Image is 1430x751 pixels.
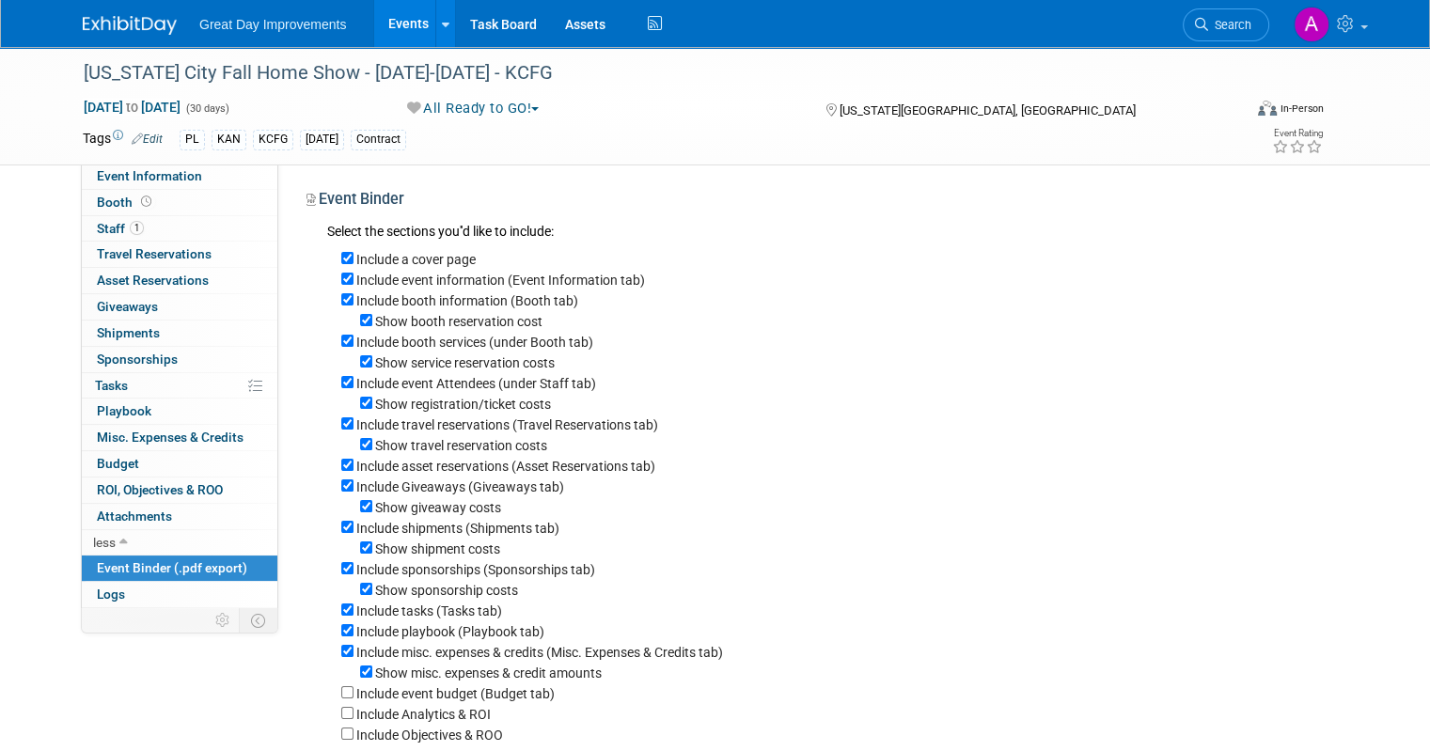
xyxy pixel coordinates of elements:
div: Event Binder [306,189,1333,216]
label: Include playbook (Playbook tab) [356,624,544,639]
span: Logs [97,587,125,602]
label: Show misc. expenses & credit amounts [375,665,602,681]
a: Sponsorships [82,347,277,372]
div: [DATE] [300,130,344,149]
label: Include event Attendees (under Staff tab) [356,376,596,391]
a: Booth [82,190,277,215]
label: Include tasks (Tasks tab) [356,603,502,618]
span: ROI, Objectives & ROO [97,482,223,497]
label: Include booth services (under Booth tab) [356,335,593,350]
div: KCFG [253,130,293,149]
div: PL [180,130,205,149]
label: Show sponsorship costs [375,583,518,598]
a: Edit [132,133,163,146]
span: [US_STATE][GEOGRAPHIC_DATA], [GEOGRAPHIC_DATA] [840,103,1136,117]
label: Show registration/ticket costs [375,397,551,412]
a: Misc. Expenses & Credits [82,425,277,450]
div: [US_STATE] City Fall Home Show - [DATE]-[DATE] - KCFG [77,56,1218,90]
a: Playbook [82,399,277,424]
label: Include Objectives & ROO [356,728,503,743]
span: Tasks [95,378,128,393]
img: Angelique Critz [1294,7,1329,42]
button: All Ready to GO! [401,99,547,118]
td: Toggle Event Tabs [240,608,278,633]
label: Show travel reservation costs [375,438,547,453]
label: Include Analytics & ROI [356,707,491,722]
div: In-Person [1280,102,1324,116]
span: Event Information [97,168,202,183]
label: Include sponsorships (Sponsorships tab) [356,562,595,577]
label: Show service reservation costs [375,355,555,370]
a: Attachments [82,504,277,529]
a: Asset Reservations [82,268,277,293]
a: less [82,530,277,555]
span: Event Binder (.pdf export) [97,560,247,575]
span: Staff [97,221,144,236]
div: Event Format [1140,98,1324,126]
label: Include booth information (Booth tab) [356,293,578,308]
span: Misc. Expenses & Credits [97,430,244,445]
label: Include event information (Event Information tab) [356,273,645,288]
label: Include event budget (Budget tab) [356,686,555,701]
span: Giveaways [97,299,158,314]
label: Include Giveaways (Giveaways tab) [356,479,564,494]
span: less [93,535,116,550]
div: Contract [351,130,406,149]
td: Tags [83,129,163,150]
a: Travel Reservations [82,242,277,267]
div: KAN [212,130,246,149]
label: Include a cover page [356,252,476,267]
label: Include travel reservations (Travel Reservations tab) [356,417,658,432]
img: ExhibitDay [83,16,177,35]
span: Search [1208,18,1251,32]
label: Show shipment costs [375,541,500,556]
td: Personalize Event Tab Strip [207,608,240,633]
span: Budget [97,456,139,471]
span: Shipments [97,325,160,340]
span: 1 [130,221,144,235]
a: Event Information [82,164,277,189]
span: Sponsorships [97,352,178,367]
a: Tasks [82,373,277,399]
span: Booth [97,195,155,210]
a: Budget [82,451,277,477]
span: Attachments [97,508,172,524]
span: to [123,100,141,115]
span: Booth not reserved yet [137,195,155,209]
span: Asset Reservations [97,273,209,288]
span: (30 days) [184,102,229,115]
span: Great Day Improvements [199,17,346,32]
a: Event Binder (.pdf export) [82,555,277,581]
a: Logs [82,582,277,607]
label: Include misc. expenses & credits (Misc. Expenses & Credits tab) [356,645,723,660]
label: Include shipments (Shipments tab) [356,521,559,536]
a: Search [1183,8,1269,41]
a: Staff1 [82,216,277,242]
span: [DATE] [DATE] [83,99,181,116]
label: Include asset reservations (Asset Reservations tab) [356,459,655,474]
div: Event Rating [1272,129,1323,138]
div: Select the sections you''d like to include: [327,222,1333,243]
span: Travel Reservations [97,246,212,261]
span: Playbook [97,403,151,418]
label: Show giveaway costs [375,500,501,515]
a: ROI, Objectives & ROO [82,477,277,503]
img: Format-Inperson.png [1258,101,1277,116]
label: Show booth reservation cost [375,314,542,329]
a: Giveaways [82,294,277,320]
a: Shipments [82,321,277,346]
